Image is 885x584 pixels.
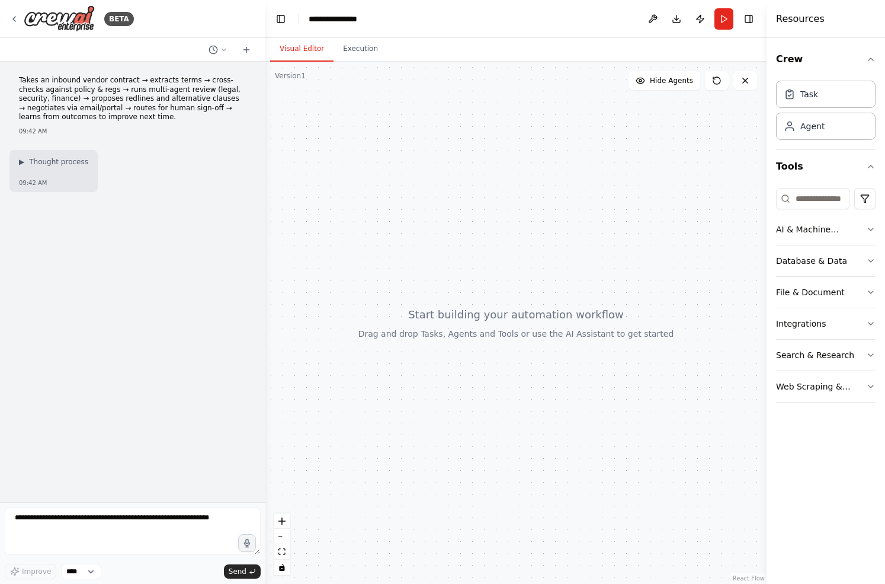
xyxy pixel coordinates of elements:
button: Search & Research [776,340,876,371]
div: Version 1 [275,71,306,81]
button: Improve [5,564,56,579]
button: Tools [776,150,876,183]
button: Visual Editor [270,37,334,62]
button: Crew [776,43,876,76]
h4: Resources [776,12,825,26]
div: Task [800,88,818,100]
p: Takes an inbound vendor contract → extracts terms → cross-checks against policy & regs → runs mul... [19,76,246,122]
button: Integrations [776,308,876,339]
span: Thought process [29,157,88,167]
button: Click to speak your automation idea [238,534,256,552]
div: 09:42 AM [19,127,246,136]
a: React Flow attribution [733,575,765,582]
div: Database & Data [776,255,847,267]
div: Tools [776,183,876,412]
button: toggle interactivity [274,560,290,575]
button: Web Scraping & Browsing [776,371,876,402]
button: Send [224,564,261,579]
button: fit view [274,544,290,560]
button: AI & Machine Learning [776,214,876,245]
div: Search & Research [776,349,854,361]
div: File & Document [776,286,845,298]
div: Integrations [776,318,826,330]
div: AI & Machine Learning [776,224,866,235]
button: zoom out [274,529,290,544]
span: ▶ [19,157,24,167]
button: Hide Agents [629,71,700,90]
button: Database & Data [776,245,876,276]
button: Start a new chat [237,43,256,57]
div: React Flow controls [274,513,290,575]
div: 09:42 AM [19,178,88,187]
span: Hide Agents [650,76,693,85]
span: Improve [22,567,51,576]
button: Hide left sidebar [272,11,289,27]
button: Switch to previous chat [204,43,232,57]
div: Web Scraping & Browsing [776,381,866,392]
nav: breadcrumb [309,13,370,25]
div: Crew [776,76,876,149]
img: Logo [24,5,95,32]
button: zoom in [274,513,290,529]
span: Send [229,567,246,576]
div: BETA [104,12,134,26]
button: Execution [334,37,387,62]
div: Agent [800,120,825,132]
button: File & Document [776,277,876,308]
button: ▶Thought process [19,157,88,167]
button: Hide right sidebar [740,11,757,27]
